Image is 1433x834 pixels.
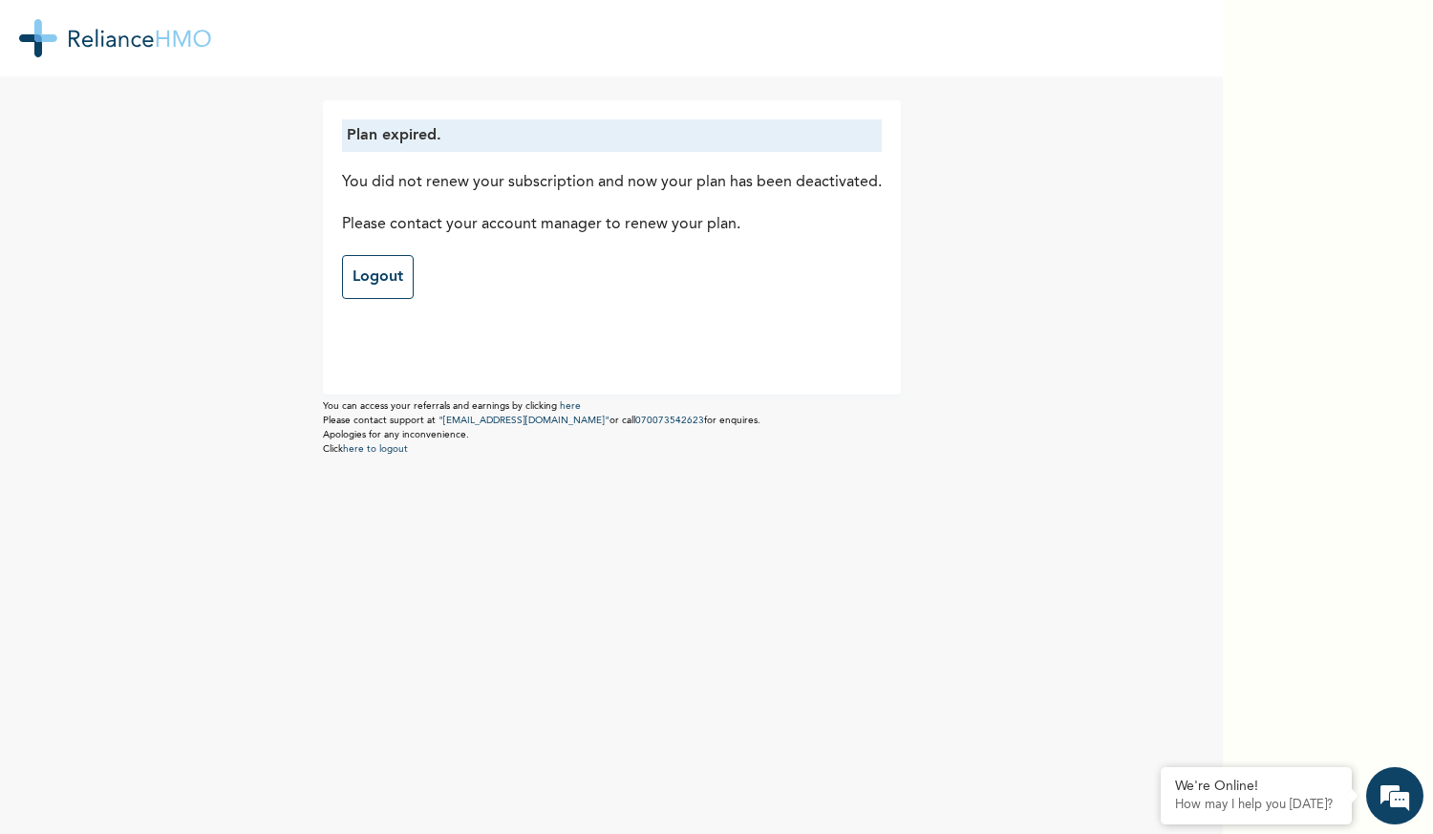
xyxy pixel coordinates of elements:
a: Logout [342,255,414,299]
a: "[EMAIL_ADDRESS][DOMAIN_NAME]" [438,416,610,425]
div: We're Online! [1175,779,1337,795]
a: here to logout [343,444,408,454]
p: Please contact support at or call for enquires. Apologies for any inconvenience. [323,414,901,442]
p: Please contact your account manager to renew your plan. [342,213,882,236]
p: Click [323,442,901,457]
p: How may I help you today? [1175,798,1337,813]
p: Plan expired. [347,124,877,147]
img: RelianceHMO [19,19,211,57]
a: 070073542623 [635,416,704,425]
p: You did not renew your subscription and now your plan has been deactivated. [342,171,882,194]
a: here [560,401,581,411]
p: You can access your referrals and earnings by clicking [323,399,901,414]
